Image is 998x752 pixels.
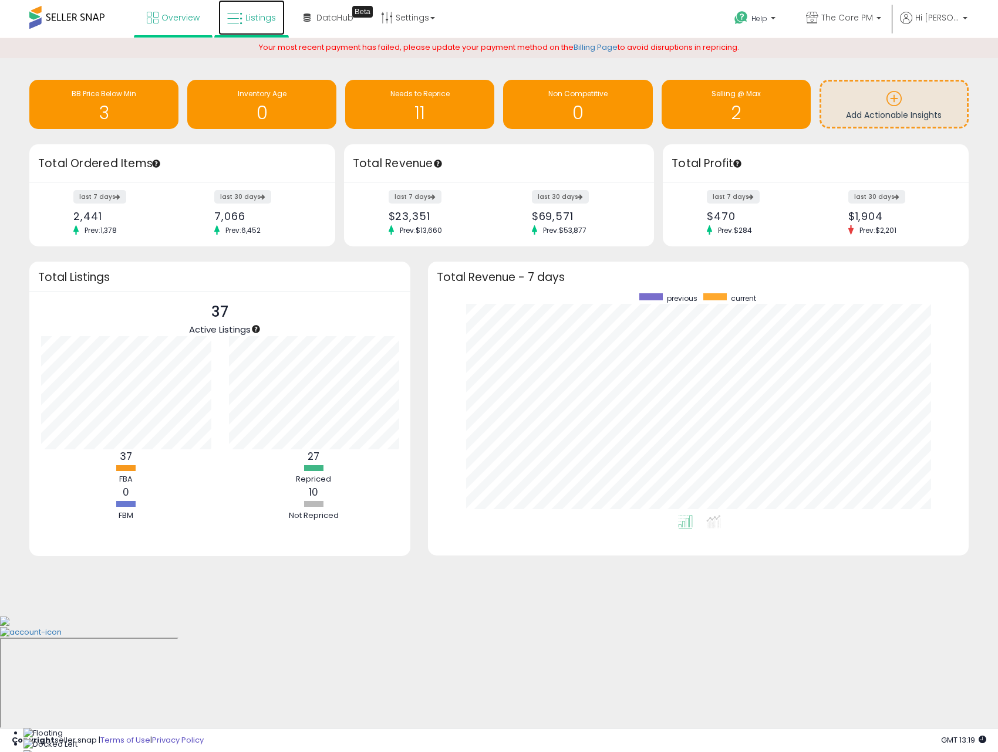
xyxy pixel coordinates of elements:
[38,155,326,172] h3: Total Ordered Items
[821,82,967,127] a: Add Actionable Insights
[351,103,488,123] h1: 11
[725,2,787,38] a: Help
[72,89,136,99] span: BB Price Below Min
[712,225,758,235] span: Prev: $284
[548,89,608,99] span: Non Competitive
[915,12,959,23] span: Hi [PERSON_NAME]
[161,12,200,23] span: Overview
[394,225,448,235] span: Prev: $13,660
[123,485,129,499] b: 0
[238,89,286,99] span: Inventory Age
[848,210,948,222] div: $1,904
[308,449,319,463] b: 27
[574,42,618,53] a: Billing Page
[245,12,276,23] span: Listings
[848,190,905,204] label: last 30 days
[73,210,173,222] div: 2,441
[433,158,443,169] div: Tooltip anchor
[309,485,318,499] b: 10
[214,190,271,204] label: last 30 days
[259,42,739,53] span: Your most recent payment has failed, please update your payment method on the to avoid disruption...
[38,273,402,282] h3: Total Listings
[707,190,760,204] label: last 7 days
[509,103,646,123] h1: 0
[389,190,441,204] label: last 7 days
[532,210,633,222] div: $69,571
[23,739,77,750] img: Docked Left
[278,474,349,485] div: Repriced
[390,89,450,99] span: Needs to Reprice
[91,474,161,485] div: FBA
[667,103,805,123] h1: 2
[353,155,645,172] h3: Total Revenue
[437,273,960,282] h3: Total Revenue - 7 days
[751,13,767,23] span: Help
[23,728,63,739] img: Floating
[189,323,251,336] span: Active Listings
[189,301,251,323] p: 37
[854,225,902,235] span: Prev: $2,201
[193,103,331,123] h1: 0
[846,109,942,121] span: Add Actionable Insights
[345,80,494,129] a: Needs to Reprice 11
[220,225,267,235] span: Prev: 6,452
[91,510,161,521] div: FBM
[532,190,589,204] label: last 30 days
[712,89,761,99] span: Selling @ Max
[278,510,349,521] div: Not Repriced
[251,324,261,334] div: Tooltip anchor
[187,80,336,129] a: Inventory Age 0
[79,225,123,235] span: Prev: 1,378
[151,158,161,169] div: Tooltip anchor
[732,158,743,169] div: Tooltip anchor
[821,12,873,23] span: The Core PM
[35,103,173,123] h1: 3
[900,12,967,38] a: Hi [PERSON_NAME]
[537,225,592,235] span: Prev: $53,877
[734,11,748,25] i: Get Help
[731,293,756,303] span: current
[214,210,314,222] div: 7,066
[707,210,807,222] div: $470
[389,210,490,222] div: $23,351
[29,80,178,129] a: BB Price Below Min 3
[316,12,353,23] span: DataHub
[672,155,960,172] h3: Total Profit
[352,6,373,18] div: Tooltip anchor
[120,449,132,463] b: 37
[503,80,652,129] a: Non Competitive 0
[73,190,126,204] label: last 7 days
[662,80,811,129] a: Selling @ Max 2
[667,293,697,303] span: previous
